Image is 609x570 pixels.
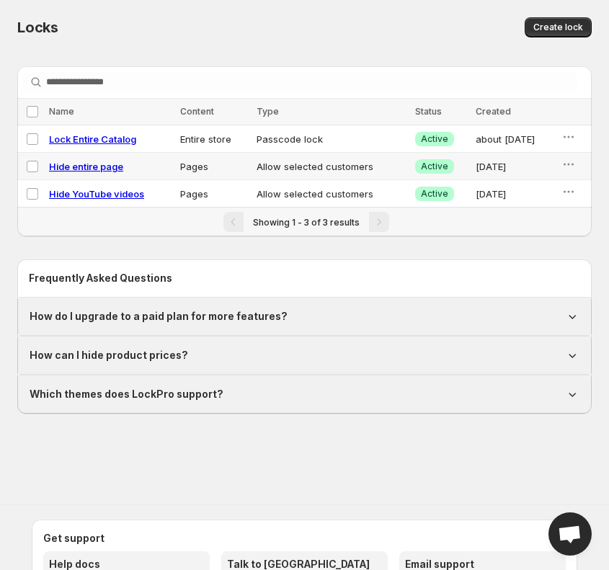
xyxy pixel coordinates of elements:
td: about [DATE] [471,125,557,153]
span: Active [421,161,448,172]
td: Passcode lock [252,125,411,153]
td: Entire store [176,125,252,153]
td: Allow selected customers [252,180,411,208]
span: Active [421,188,448,200]
h1: How do I upgrade to a paid plan for more features? [30,309,288,324]
span: Locks [17,19,58,36]
h2: Get support [43,531,566,545]
td: Allow selected customers [252,153,411,180]
span: Type [257,106,279,117]
span: Showing 1 - 3 of 3 results [253,217,360,228]
a: Hide entire page [49,161,123,172]
h2: Frequently Asked Questions [29,271,580,285]
button: Create lock [525,17,592,37]
span: Name [49,106,74,117]
td: [DATE] [471,180,557,208]
td: Pages [176,153,252,180]
td: Pages [176,180,252,208]
h1: How can I hide product prices? [30,348,188,362]
a: Lock Entire Catalog [49,133,136,145]
td: [DATE] [471,153,557,180]
span: Active [421,133,448,145]
span: Created [476,106,511,117]
nav: Pagination [17,207,592,236]
a: Hide YouTube videos [49,188,144,200]
a: Open chat [548,512,592,556]
span: Create lock [533,22,583,33]
span: Status [415,106,442,117]
h1: Which themes does LockPro support? [30,387,223,401]
span: Content [180,106,214,117]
